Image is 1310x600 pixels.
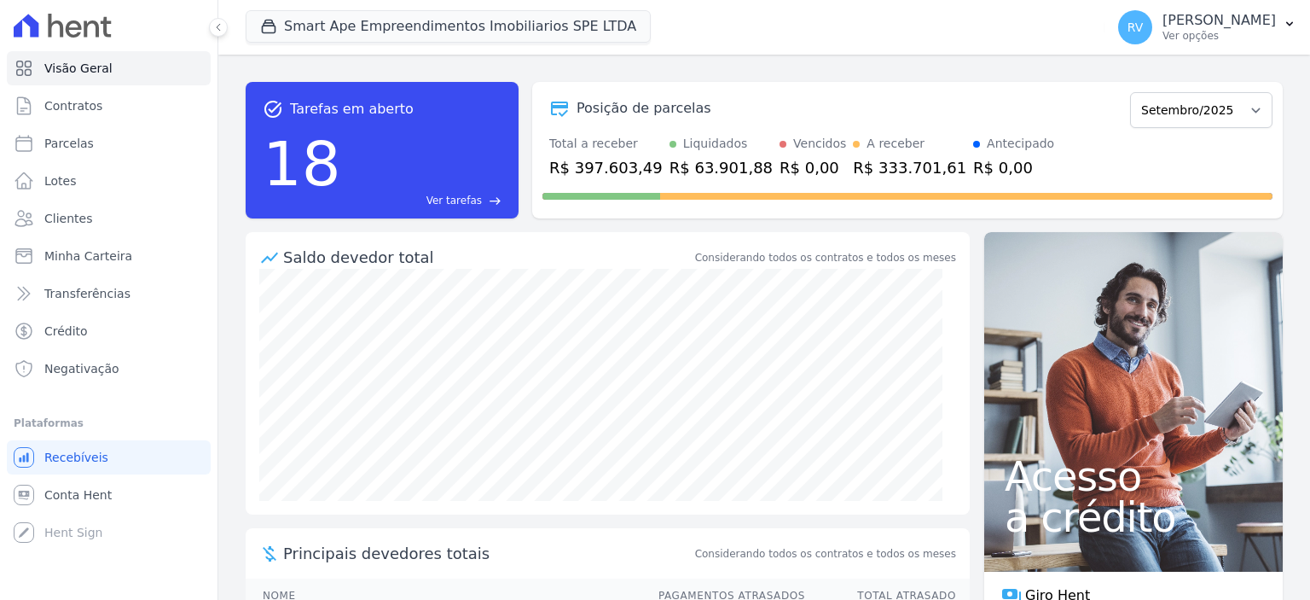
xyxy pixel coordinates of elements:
[44,210,92,227] span: Clientes
[489,195,501,207] span: east
[283,246,692,269] div: Saldo devedor total
[853,156,966,179] div: R$ 333.701,61
[793,135,846,153] div: Vencidos
[44,60,113,77] span: Visão Geral
[44,449,108,466] span: Recebíveis
[695,250,956,265] div: Considerando todos os contratos e todos os meses
[283,542,692,565] span: Principais devedores totais
[1162,29,1276,43] p: Ver opções
[577,98,711,119] div: Posição de parcelas
[7,89,211,123] a: Contratos
[7,277,211,311] a: Transferências
[867,135,925,153] div: A receber
[1005,497,1262,538] span: a crédito
[683,135,748,153] div: Liquidados
[246,10,651,43] button: Smart Ape Empreendimentos Imobiliarios SPE LTDA
[44,360,119,377] span: Negativação
[1127,21,1144,33] span: RV
[7,478,211,512] a: Conta Hent
[44,323,88,340] span: Crédito
[7,126,211,160] a: Parcelas
[1162,12,1276,29] p: [PERSON_NAME]
[1104,3,1310,51] button: RV [PERSON_NAME] Ver opções
[44,285,130,302] span: Transferências
[44,248,132,265] span: Minha Carteira
[290,99,414,119] span: Tarefas em aberto
[1005,456,1262,497] span: Acesso
[549,156,663,179] div: R$ 397.603,49
[44,486,112,504] span: Conta Hent
[7,201,211,236] a: Clientes
[7,352,211,386] a: Negativação
[7,440,211,475] a: Recebíveis
[7,239,211,273] a: Minha Carteira
[7,164,211,198] a: Lotes
[14,413,204,434] div: Plataformas
[669,156,773,179] div: R$ 63.901,88
[263,99,283,119] span: task_alt
[549,135,663,153] div: Total a receber
[426,193,482,208] span: Ver tarefas
[44,97,102,114] span: Contratos
[348,193,501,208] a: Ver tarefas east
[263,119,341,208] div: 18
[987,135,1054,153] div: Antecipado
[7,51,211,85] a: Visão Geral
[7,314,211,348] a: Crédito
[695,546,956,562] span: Considerando todos os contratos e todos os meses
[44,135,94,152] span: Parcelas
[973,156,1054,179] div: R$ 0,00
[780,156,846,179] div: R$ 0,00
[44,172,77,189] span: Lotes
